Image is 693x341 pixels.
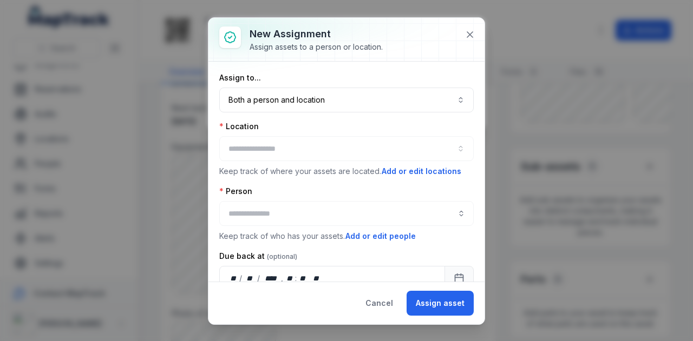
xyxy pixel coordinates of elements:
div: day, [228,273,239,284]
button: Assign asset [407,291,474,316]
div: Assign assets to a person or location. [250,42,383,52]
div: year, [261,273,281,284]
label: Location [219,121,259,132]
h3: New assignment [250,26,383,42]
div: hour, [284,273,295,284]
button: Add or edit people [345,230,416,242]
div: / [239,273,243,284]
div: : [295,273,298,284]
label: Person [219,186,252,197]
p: Keep track of where your assets are located. [219,165,474,177]
button: Both a person and location [219,88,474,112]
div: am/pm, [311,273,323,284]
div: month, [243,273,258,284]
p: Keep track of who has your assets. [219,230,474,242]
button: Calendar [444,266,474,291]
button: Cancel [356,291,402,316]
button: Add or edit locations [381,165,462,177]
label: Assign to... [219,72,261,83]
div: , [281,273,284,284]
div: minute, [298,273,309,284]
div: / [257,273,261,284]
label: Due back at [219,251,297,262]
